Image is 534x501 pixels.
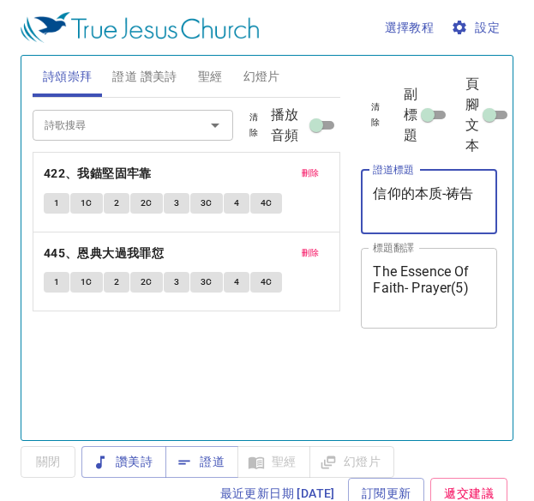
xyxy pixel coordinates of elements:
[261,275,273,290] span: 4C
[447,12,507,44] button: 設定
[54,275,59,290] span: 1
[114,275,119,290] span: 2
[44,193,69,214] button: 1
[114,196,119,211] span: 2
[190,193,223,214] button: 3C
[70,193,103,214] button: 1C
[404,84,417,146] span: 副標題
[373,185,485,218] textarea: 信仰的本质-祷告
[141,275,153,290] span: 2C
[302,245,320,261] span: 刪除
[179,451,225,473] span: 證道
[174,196,179,211] span: 3
[174,275,179,290] span: 3
[44,243,167,264] button: 445、恩典大過我罪愆
[385,17,435,39] span: 選擇教程
[81,275,93,290] span: 1C
[44,272,69,293] button: 1
[44,243,164,264] b: 445、恩典大過我罪愆
[190,272,223,293] button: 3C
[354,347,471,497] iframe: from-child
[165,446,238,478] button: 證道
[198,66,223,88] span: 聖經
[454,17,500,39] span: 設定
[224,193,249,214] button: 4
[43,66,93,88] span: 詩頌崇拜
[130,272,163,293] button: 2C
[164,193,189,214] button: 3
[302,166,320,181] span: 刪除
[141,196,153,211] span: 2C
[271,105,307,146] span: 播放音頻
[201,275,213,290] span: 3C
[261,196,273,211] span: 4C
[234,196,239,211] span: 4
[361,97,390,133] button: 清除
[371,100,380,130] span: 清除
[378,12,441,44] button: 選擇教程
[465,74,479,156] span: 頁腳文本
[95,451,153,473] span: 讚美詩
[250,272,283,293] button: 4C
[112,66,177,88] span: 證道 讚美詩
[237,107,271,143] button: 清除
[247,110,261,141] span: 清除
[203,113,227,137] button: Open
[243,66,280,88] span: 幻燈片
[291,163,330,184] button: 刪除
[81,196,93,211] span: 1C
[104,272,129,293] button: 2
[21,12,259,43] img: True Jesus Church
[54,196,59,211] span: 1
[373,263,485,312] textarea: The Essence Of Faith- Prayer(5)
[81,446,166,478] button: 讚美詩
[234,275,239,290] span: 4
[130,193,163,214] button: 2C
[201,196,213,211] span: 3C
[104,193,129,214] button: 2
[291,243,330,263] button: 刪除
[250,193,283,214] button: 4C
[44,163,154,184] button: 422、我錨堅固牢靠
[224,272,249,293] button: 4
[70,272,103,293] button: 1C
[44,163,152,184] b: 422、我錨堅固牢靠
[164,272,189,293] button: 3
